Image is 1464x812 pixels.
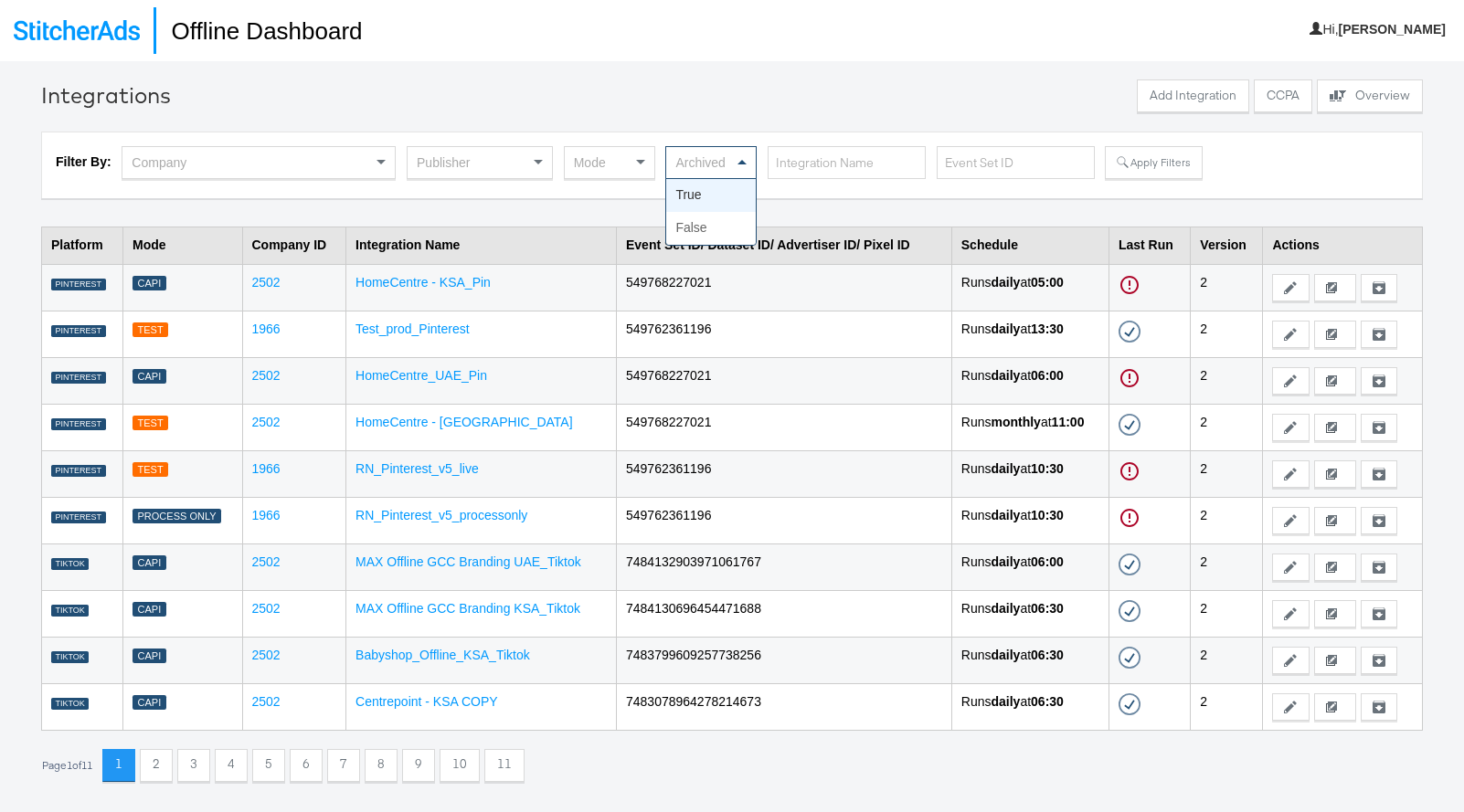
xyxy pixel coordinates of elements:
div: Capi [133,649,166,664]
td: 7483799609257738256 [617,637,952,683]
button: 4 [215,749,248,782]
strong: 06:30 [1031,648,1064,662]
td: 7484130696454471688 [617,590,952,637]
th: Mode [123,227,242,264]
td: Runs at [951,497,1109,543]
button: 1 [102,749,135,782]
div: Capi [133,695,166,711]
button: 6 [290,749,323,782]
div: Integrations [41,79,171,111]
a: 2502 [252,694,281,709]
div: Capi [133,555,166,571]
strong: 06:00 [1031,554,1064,569]
div: True [666,179,756,212]
input: Integration Name [768,146,926,180]
strong: daily [991,694,1020,709]
td: Runs at [951,543,1109,590]
div: Process Only [133,509,221,524]
strong: 13:30 [1031,322,1064,336]
button: 9 [402,749,435,782]
div: TIKTOK [51,651,89,664]
strong: 06:00 [1031,368,1064,383]
button: Add Integration [1137,79,1249,112]
a: RN_Pinterest_v5_live [355,461,479,476]
button: 11 [484,749,525,782]
strong: 05:00 [1031,275,1064,290]
div: False [666,212,756,245]
strong: daily [991,322,1020,336]
div: Capi [133,369,166,385]
strong: daily [991,601,1020,616]
div: TIKTOK [51,558,89,571]
th: Platform [42,227,123,264]
td: Runs at [951,450,1109,497]
td: 2 [1191,404,1263,450]
strong: 11:00 [1052,415,1085,429]
button: Apply Filters [1105,146,1202,179]
a: 2502 [252,368,281,383]
div: Test [133,416,168,431]
div: Capi [133,602,166,617]
a: 2502 [252,554,281,569]
td: Runs at [951,683,1109,730]
div: Company [122,147,395,178]
a: Centrepoint - KSA COPY [355,694,498,709]
td: 549768227021 [617,264,952,311]
a: CCPA [1254,79,1312,117]
a: 1966 [252,322,281,336]
td: 549762361196 [617,497,952,543]
td: 549762361196 [617,311,952,357]
strong: daily [991,461,1020,476]
button: 8 [365,749,398,782]
div: Capi [133,276,166,291]
th: Actions [1263,227,1423,264]
a: HomeCentre - [GEOGRAPHIC_DATA] [355,415,573,429]
td: 2 [1191,264,1263,311]
a: MAX Offline GCC Branding UAE_Tiktok [355,554,581,569]
a: Babyshop_Offline_KSA_Tiktok [355,648,530,662]
strong: daily [991,648,1020,662]
button: CCPA [1254,79,1312,112]
div: Archived [666,147,756,178]
div: PINTEREST [51,511,106,524]
div: TIKTOK [51,605,89,617]
th: Company ID [242,227,346,264]
a: 1966 [252,508,281,522]
button: 3 [177,749,210,782]
b: [PERSON_NAME] [1339,22,1446,37]
strong: 06:30 [1031,694,1064,709]
th: Last Run [1109,227,1190,264]
td: 549768227021 [617,404,952,450]
button: 10 [440,749,480,782]
strong: monthly [991,415,1040,429]
td: 2 [1191,590,1263,637]
div: PINTEREST [51,372,106,385]
strong: 06:30 [1031,601,1064,616]
td: 7483078964278214673 [617,683,952,730]
a: RN_Pinterest_v5_processonly [355,508,527,522]
button: 2 [140,749,173,782]
div: PINTEREST [51,325,106,338]
td: 549768227021 [617,357,952,404]
strong: 10:30 [1031,461,1064,476]
td: Runs at [951,590,1109,637]
img: StitcherAds [14,20,140,40]
th: Version [1191,227,1263,264]
td: Runs at [951,311,1109,357]
div: TIKTOK [51,698,89,711]
div: Test [133,462,168,478]
a: Overview [1317,79,1423,117]
a: Test_prod_Pinterest [355,322,470,336]
td: Runs at [951,404,1109,450]
div: PINTEREST [51,279,106,291]
a: Add Integration [1137,79,1249,117]
td: 2 [1191,450,1263,497]
td: 2 [1191,357,1263,404]
button: Overview [1317,79,1423,112]
th: Event Set ID/ Dataset ID/ Advertiser ID/ Pixel ID [617,227,952,264]
a: 2502 [252,648,281,662]
div: PINTEREST [51,418,106,431]
h1: Offline Dashboard [154,7,362,54]
td: 2 [1191,497,1263,543]
a: 2502 [252,601,281,616]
